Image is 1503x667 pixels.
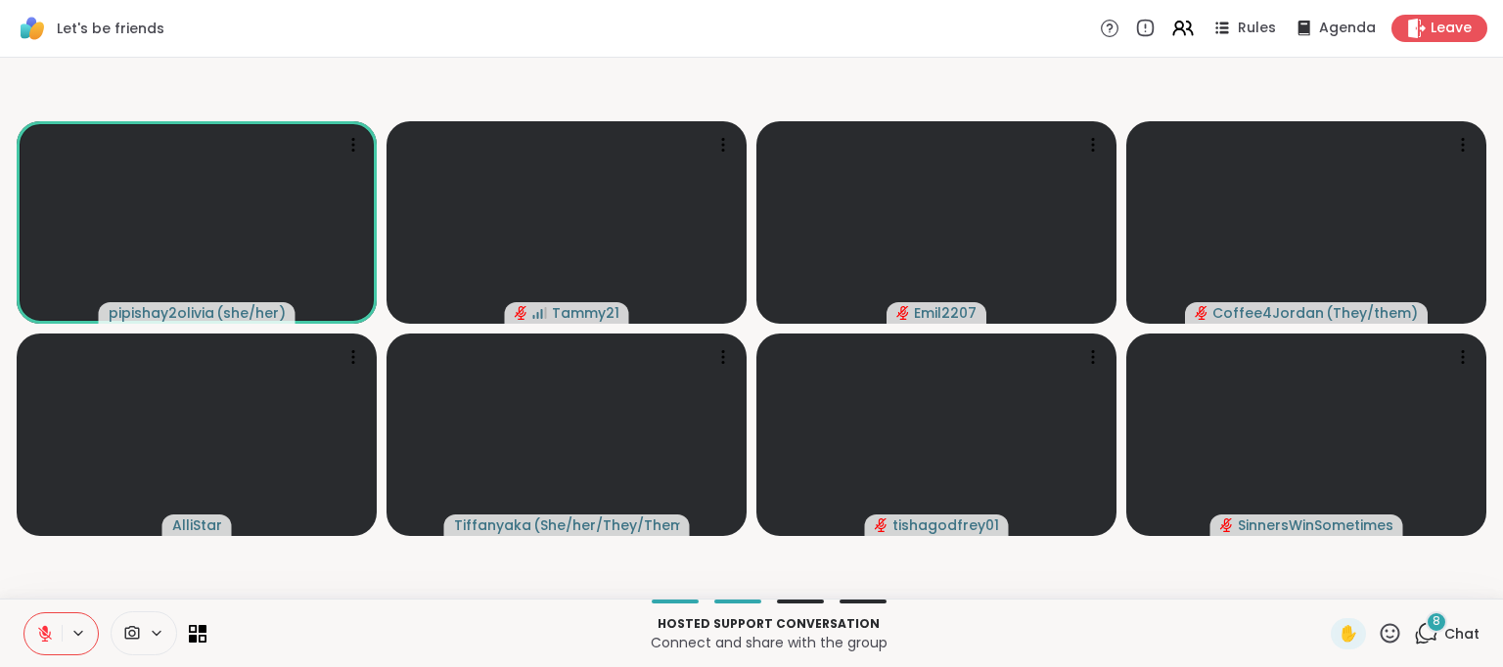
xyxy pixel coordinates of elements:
[172,515,222,535] span: AlliStar
[1195,306,1208,320] span: audio-muted
[892,515,999,535] span: tishagodfrey01
[1444,624,1480,644] span: Chat
[1339,622,1358,645] span: ✋
[57,19,164,38] span: Let's be friends
[533,515,680,535] span: ( She/her/They/Them )
[109,303,214,323] span: pipishay2olivia
[454,515,531,535] span: Tiffanyaka
[1238,19,1276,38] span: Rules
[914,303,977,323] span: Emil2207
[896,306,910,320] span: audio-muted
[216,303,286,323] span: ( she/her )
[218,615,1319,633] p: Hosted support conversation
[1433,613,1440,630] span: 8
[1220,518,1234,532] span: audio-muted
[218,633,1319,652] p: Connect and share with the group
[875,518,888,532] span: audio-muted
[1212,303,1324,323] span: Coffee4Jordan
[1319,19,1376,38] span: Agenda
[515,306,528,320] span: audio-muted
[1238,515,1393,535] span: SinnersWinSometimes
[552,303,619,323] span: Tammy21
[16,12,49,45] img: ShareWell Logomark
[1431,19,1472,38] span: Leave
[1326,303,1418,323] span: ( They/them )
